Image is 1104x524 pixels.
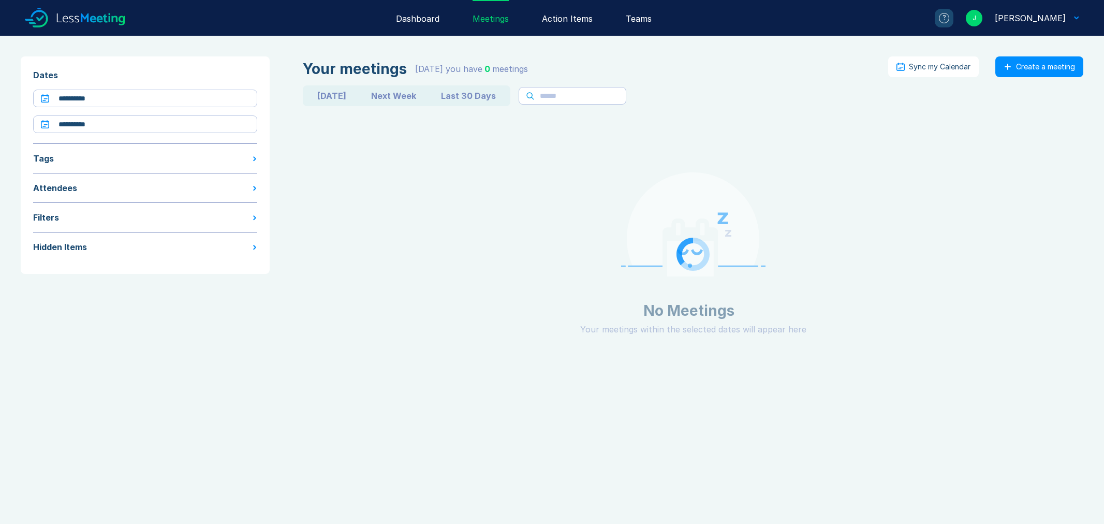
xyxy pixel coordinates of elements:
[33,241,87,253] div: Hidden Items
[1016,63,1075,71] div: Create a meeting
[922,9,953,27] a: ?
[33,152,54,165] div: Tags
[909,63,970,71] div: Sync my Calendar
[995,56,1083,77] button: Create a meeting
[429,88,508,104] button: Last 30 Days
[415,63,528,75] div: [DATE] you have meeting s
[33,182,77,194] div: Attendees
[33,211,59,224] div: Filters
[966,10,982,26] div: J
[995,12,1066,24] div: Joel Hergott
[359,88,429,104] button: Next Week
[939,13,949,23] div: ?
[484,64,490,74] span: 0
[303,61,407,77] div: Your meetings
[33,69,257,81] div: Dates
[888,56,979,77] button: Sync my Calendar
[305,88,359,104] button: [DATE]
